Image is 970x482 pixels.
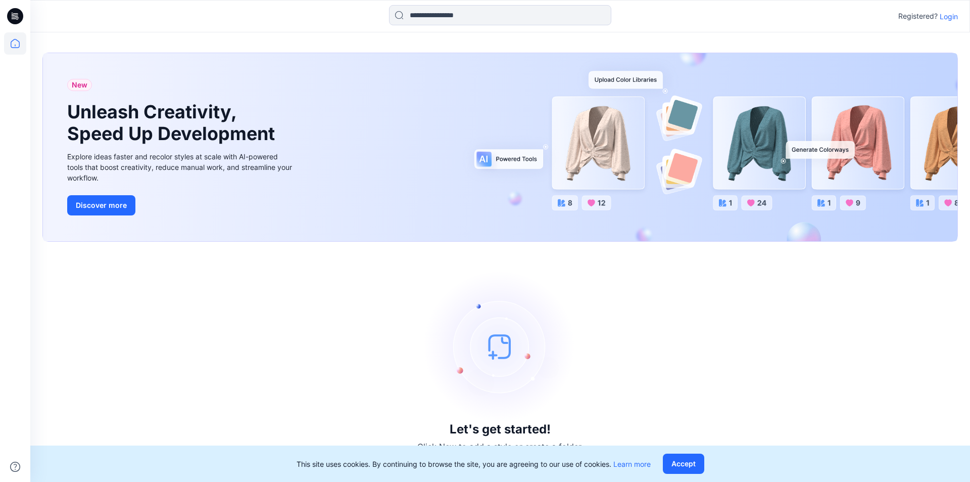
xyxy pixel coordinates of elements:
p: Click New to add a style or create a folder. [417,441,583,453]
a: Learn more [613,460,651,468]
span: New [72,79,87,91]
p: Login [940,11,958,22]
div: Explore ideas faster and recolor styles at scale with AI-powered tools that boost creativity, red... [67,151,295,183]
a: Discover more [67,195,295,215]
p: This site uses cookies. By continuing to browse the site, you are agreeing to our use of cookies. [297,459,651,469]
img: empty-state-image.svg [424,271,576,422]
h1: Unleash Creativity, Speed Up Development [67,101,279,145]
h3: Let's get started! [450,422,551,436]
button: Discover more [67,195,135,215]
p: Registered? [898,10,938,22]
button: Accept [663,454,704,474]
